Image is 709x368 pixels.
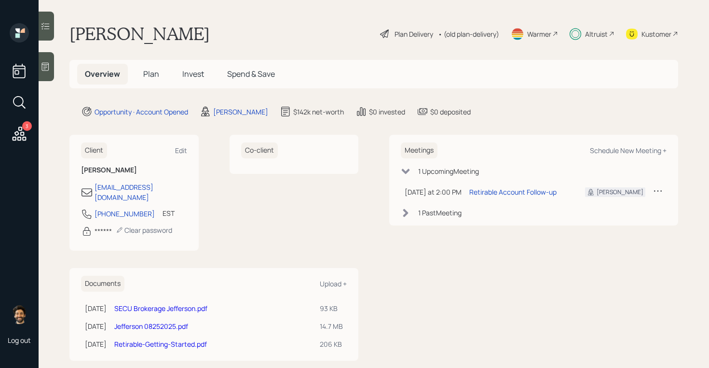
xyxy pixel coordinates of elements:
[8,336,31,345] div: Log out
[641,29,671,39] div: Kustomer
[293,107,344,117] div: $142k net-worth
[114,322,188,331] a: Jefferson 08252025.pdf
[320,339,343,349] div: 206 KB
[182,69,204,79] span: Invest
[227,69,275,79] span: Spend & Save
[527,29,551,39] div: Warmer
[418,166,479,176] div: 1 Upcoming Meeting
[241,142,278,158] h6: Co-client
[95,182,187,202] div: [EMAIL_ADDRESS][DOMAIN_NAME]
[469,187,557,197] div: Retirable Account Follow-up
[85,303,107,313] div: [DATE]
[585,29,608,39] div: Altruist
[320,303,343,313] div: 93 KB
[85,69,120,79] span: Overview
[116,226,172,235] div: Clear password
[369,107,405,117] div: $0 invested
[22,121,32,131] div: 3
[95,107,188,117] div: Opportunity · Account Opened
[401,142,437,158] h6: Meetings
[320,279,347,288] div: Upload +
[438,29,499,39] div: • (old plan-delivery)
[143,69,159,79] span: Plan
[81,276,124,292] h6: Documents
[81,142,107,158] h6: Client
[69,23,210,44] h1: [PERSON_NAME]
[320,321,343,331] div: 14.7 MB
[590,146,667,155] div: Schedule New Meeting +
[597,188,643,197] div: [PERSON_NAME]
[430,107,471,117] div: $0 deposited
[213,107,268,117] div: [PERSON_NAME]
[10,305,29,324] img: eric-schwartz-headshot.png
[163,208,175,218] div: EST
[114,340,207,349] a: Retirable-Getting-Started.pdf
[405,187,462,197] div: [DATE] at 2:00 PM
[85,321,107,331] div: [DATE]
[85,339,107,349] div: [DATE]
[95,209,155,219] div: [PHONE_NUMBER]
[81,166,187,174] h6: [PERSON_NAME]
[175,146,187,155] div: Edit
[114,304,207,313] a: SECU Brokerage Jefferson.pdf
[418,208,462,218] div: 1 Past Meeting
[395,29,433,39] div: Plan Delivery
